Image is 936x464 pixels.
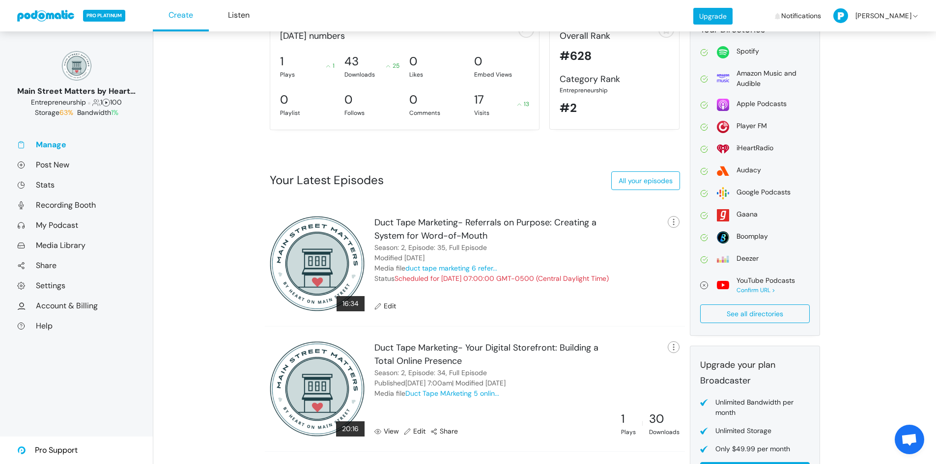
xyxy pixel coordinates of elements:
div: Unlimited Storage [715,426,771,436]
div: Season: 2, Episode: 35, Full Episode [374,243,487,253]
a: Listen [211,0,267,31]
div: Media file [374,388,499,399]
a: [PERSON_NAME] [833,1,919,30]
a: duct tape marketing 6 refer... [405,264,497,273]
a: Help [17,321,136,331]
div: 17 [474,91,484,109]
div: Your Latest Episodes [270,171,384,189]
a: YouTube Podcasts Confirm URL > [700,275,810,295]
a: iHeartRadio [700,143,810,155]
a: My Podcast [17,220,136,230]
div: Spotify [737,46,759,56]
time: September 8, 2025 7:00am [405,379,452,387]
div: Upgrade your plan [700,358,810,372]
div: Main Street Matters by Heart on [GEOGRAPHIC_DATA] [17,85,136,97]
div: Media file [374,263,497,273]
div: Open chat [895,425,924,454]
a: Share [17,260,136,271]
div: 30 [649,410,680,428]
div: [DATE] numbers [275,29,535,43]
span: 1% [111,108,118,117]
a: Edit [404,426,425,437]
div: | [642,419,643,428]
div: Gaana [737,209,758,219]
div: Apple Podcasts [737,99,787,109]
div: 0 [409,91,417,109]
img: amazon-69639c57110a651e716f65801135d36e6b1b779905beb0b1c95e1d99d62ebab9.svg [717,72,729,84]
a: Manage [17,139,136,150]
span: Episodes [102,98,110,107]
div: 0 [280,91,288,109]
div: Follows [344,109,399,117]
a: Stats [17,180,136,190]
div: Only $49.99 per month [715,444,790,454]
div: #628 [560,47,669,65]
div: 16:34 [337,296,365,311]
span: Business: Entrepreneurship [31,98,86,107]
img: boomplay-2b96be17c781bb6067f62690a2aa74937c828758cf5668dffdf1db111eff7552.svg [717,231,729,244]
img: apple-26106266178e1f815f76c7066005aa6211188c2910869e7447b8cdd3a6512788.svg [717,99,729,111]
img: player_fm-2f731f33b7a5920876a6a59fec1291611fade0905d687326e1933154b96d4679.svg [717,121,729,133]
div: 20:16 [336,421,365,437]
img: spotify-814d7a4412f2fa8a87278c8d4c03771221523d6a641bdc26ea993aaf80ac4ffe.svg [717,46,729,58]
span: Followers [92,98,100,107]
a: Audacy [700,165,810,177]
span: Storage [35,108,75,117]
div: Modified [DATE] [374,253,425,263]
div: iHeartRadio [737,143,773,153]
div: 43 [344,53,359,70]
div: 25 [386,61,399,70]
div: Amazon Music and Audible [737,68,810,89]
span: Bandwidth [77,108,118,117]
a: Player FM [700,121,810,133]
div: Status [374,273,609,284]
a: Share [430,426,458,437]
div: Broadcaster [700,374,810,387]
a: Apple Podcasts [700,99,810,111]
div: Comments [409,109,464,117]
div: Boomplay [737,231,768,242]
div: 0 [344,91,352,109]
img: gaana-acdc428d6f3a8bcf3dfc61bc87d1a5ed65c1dda5025f5609f03e44ab3dd96560.svg [717,209,729,221]
div: Audacy [737,165,761,175]
div: Downloads [649,428,680,437]
a: Media Library [17,240,136,250]
div: Deezer [737,253,759,264]
div: 1 100 [17,97,136,108]
a: All your episodes [611,171,680,190]
img: youtube-a762549b032a4d8d7c7d8c7d6f94e90d57091a29b762dad7ef63acd86806a854.svg [717,279,729,291]
a: Boomplay [700,231,810,244]
div: 1 [621,410,636,428]
img: 150x150_17130234.png [62,51,91,81]
div: Playlist [280,109,335,117]
a: Upgrade [693,8,733,25]
div: Plays [621,428,636,437]
img: audacy-5d0199fadc8dc77acc7c395e9e27ef384d0cbdead77bf92d3603ebf283057071.svg [717,165,729,177]
img: deezer-17854ec532559b166877d7d89d3279c345eec2f597ff2478aebf0db0746bb0cd.svg [717,253,729,266]
div: Overall Rank [560,29,669,43]
div: Entrepreneurship [560,86,669,95]
a: Duct Tape MArketing 5 onlin... [405,389,499,398]
a: Deezer [700,253,810,266]
img: i_heart_radio-0fea502c98f50158959bea423c94b18391c60ffcc3494be34c3ccd60b54f1ade.svg [717,143,729,155]
div: 0 [409,53,417,70]
img: 300x300_17130234.png [270,216,365,311]
a: Gaana [700,209,810,221]
div: Embed Views [474,70,529,79]
a: View [374,426,399,437]
span: Scheduled for [DATE] 07:00:00 GMT-0500 (Central Daylight Time) [395,274,609,283]
span: Notifications [781,1,821,30]
div: Plays [280,70,335,79]
div: Published | Modified [DATE] [374,378,506,388]
div: 1 [326,61,335,70]
div: YouTube Podcasts [737,275,795,286]
div: 0 [474,53,482,70]
div: 1 [280,53,284,70]
img: 300x300_17130234.png [270,341,365,437]
div: Player FM [737,121,767,131]
div: Confirm URL > [737,286,795,295]
img: google-2dbf3626bd965f54f93204bbf7eeb1470465527e396fa5b4ad72d911f40d0c40.svg [717,187,729,199]
div: Season: 2, Episode: 34, Full Episode [374,368,487,378]
span: PRO PLATINUM [83,10,125,22]
div: Category Rank [560,73,669,86]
